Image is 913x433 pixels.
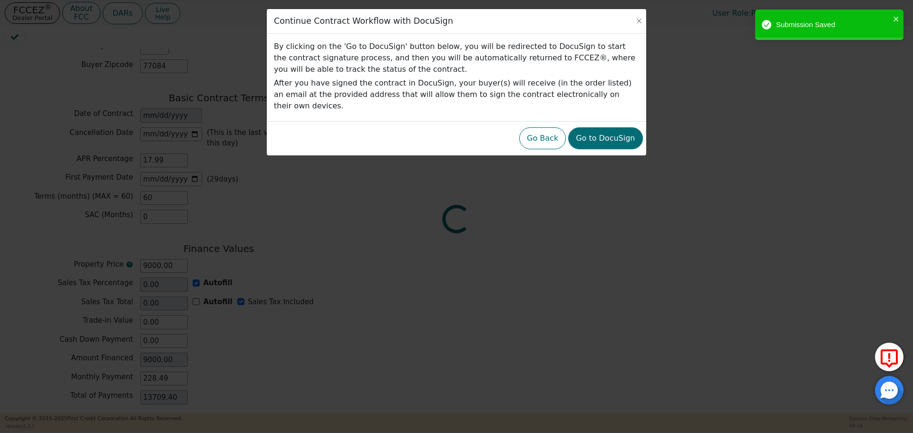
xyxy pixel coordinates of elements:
div: Submission Saved [776,19,890,30]
button: close [893,13,900,24]
button: Go Back [519,127,566,149]
p: By clicking on the 'Go to DocuSign' button below, you will be redirected to DocuSign to start the... [274,41,639,75]
button: Report Error to FCC [875,343,903,371]
button: Close [634,16,644,26]
button: Go to DocuSign [568,127,642,149]
p: After you have signed the contract in DocuSign, your buyer(s) will receive (in the order listed) ... [274,77,639,112]
h3: Continue Contract Workflow with DocuSign [274,16,453,26]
